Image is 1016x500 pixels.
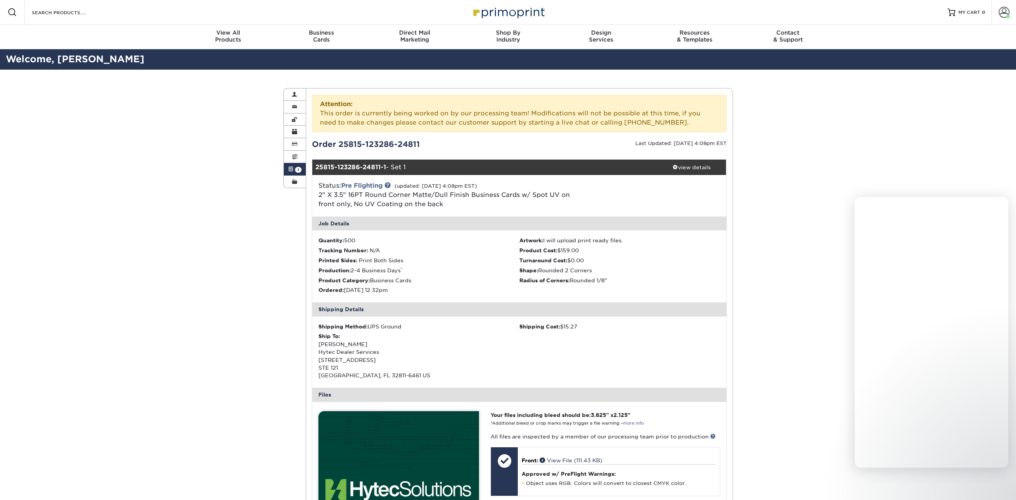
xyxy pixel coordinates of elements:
[555,29,648,43] div: Services
[368,29,461,36] span: Direct Mail
[519,267,720,274] li: Rounded 2 Corners
[591,412,606,418] span: 3.625
[2,477,65,497] iframe: Google Customer Reviews
[657,160,726,175] a: view details
[318,237,344,243] strong: Quantity:
[368,29,461,43] div: Marketing
[320,100,353,108] strong: Attention:
[461,25,555,49] a: Shop ByIndustry
[295,167,302,173] span: 1
[370,247,380,253] span: N/A
[312,302,726,316] div: Shipping Details
[318,237,519,244] li: 500
[519,247,720,254] li: $159.00
[318,267,519,274] li: 2-4 Business Days
[318,323,519,330] div: UPS Ground
[491,412,630,418] strong: Your files including bleed should be: " x "
[491,421,644,426] small: *Additional bleed or crop marks may trigger a file warning –
[341,182,383,189] a: Pre Flighting
[182,29,275,36] span: View All
[312,95,727,132] div: This order is currently being worked on by our processing team! Modifications will not be possibl...
[318,323,368,330] strong: Shipping Method:
[318,277,519,284] li: Business Cards
[284,163,306,175] a: 1
[741,25,835,49] a: Contact& Support
[461,29,555,36] span: Shop By
[657,163,726,171] div: view details
[275,29,368,36] span: Business
[312,160,657,175] div: - Set 1
[491,433,720,440] p: All files are inspected by a member of our processing team prior to production.
[519,237,720,244] li: I will upload print ready files.
[522,480,716,487] li: Object uses RGB. Colors will convert to closest CMYK color.
[519,323,560,330] strong: Shipping Cost:
[635,140,727,146] small: Last Updated: [DATE] 4:08pm EST
[394,183,477,189] small: (updated: [DATE] 4:08pm EST)
[182,25,275,49] a: View AllProducts
[741,29,835,36] span: Contact
[318,267,351,273] strong: Production:
[318,286,519,294] li: [DATE] 12:32pm
[522,457,538,463] span: Front:
[359,257,403,263] span: Print Both Sides
[540,457,602,463] a: View File (111.43 KB)
[519,247,557,253] strong: Product Cost:
[519,257,567,263] strong: Turnaround Cost:
[275,25,368,49] a: BusinessCards
[519,277,570,283] strong: Radius of Corners:
[519,257,720,264] li: $0.00
[318,332,519,379] div: [PERSON_NAME] Hytec Dealer Services [STREET_ADDRESS] STE 121 [GEOGRAPHIC_DATA], FL 32811-6461 US
[623,421,644,426] a: more info
[315,163,386,171] strong: 25815-123286-24811-1
[555,25,648,49] a: DesignServices
[318,277,370,283] strong: Product Category:
[519,237,543,243] strong: Artwork:
[613,412,628,418] span: 2.125
[741,29,835,43] div: & Support
[522,471,716,477] h4: Approved w/ PreFlight Warnings:
[648,29,741,36] span: Resources
[990,474,1008,492] iframe: Intercom live chat
[318,257,357,263] strong: Printed Sides:
[855,197,1008,468] iframe: Intercom live chat
[648,29,741,43] div: & Templates
[313,181,588,209] div: Status:
[306,138,519,150] div: Order 25815-123286-24811
[555,29,648,36] span: Design
[31,8,106,17] input: SEARCH PRODUCTS.....
[648,25,741,49] a: Resources& Templates
[958,9,980,16] span: MY CART
[982,10,985,15] span: 0
[318,333,340,339] strong: Ship To:
[519,277,720,284] li: Rounded 1/8"
[318,287,344,293] strong: Ordered:
[461,29,555,43] div: Industry
[312,217,726,230] div: Job Details
[519,267,538,273] strong: Shape:
[312,388,726,402] div: Files
[519,323,720,330] div: $15.27
[470,4,547,20] img: Primoprint
[368,25,461,49] a: Direct MailMarketing
[318,247,368,253] strong: Tracking Number:
[318,191,570,208] a: 2" X 3.5" 16PT Round Corner Matte/Dull Finish Business Cards w/ Spot UV on front only, No UV Coat...
[275,29,368,43] div: Cards
[182,29,275,43] div: Products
